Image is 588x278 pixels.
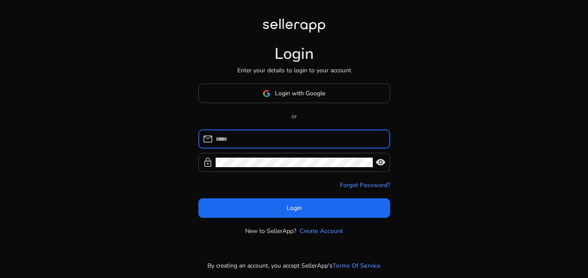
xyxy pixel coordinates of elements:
[340,181,390,190] a: Forgot Password?
[300,226,343,236] a: Create Account
[245,226,296,236] p: New to SellerApp?
[263,90,271,97] img: google-logo.svg
[203,157,213,168] span: lock
[375,157,386,168] span: visibility
[275,89,325,98] span: Login with Google
[287,204,302,213] span: Login
[198,198,390,218] button: Login
[203,134,213,144] span: mail
[198,112,390,121] p: or
[198,84,390,103] button: Login with Google
[237,66,351,75] p: Enter your details to login to your account
[333,261,381,270] a: Terms Of Service
[275,45,314,63] h1: Login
